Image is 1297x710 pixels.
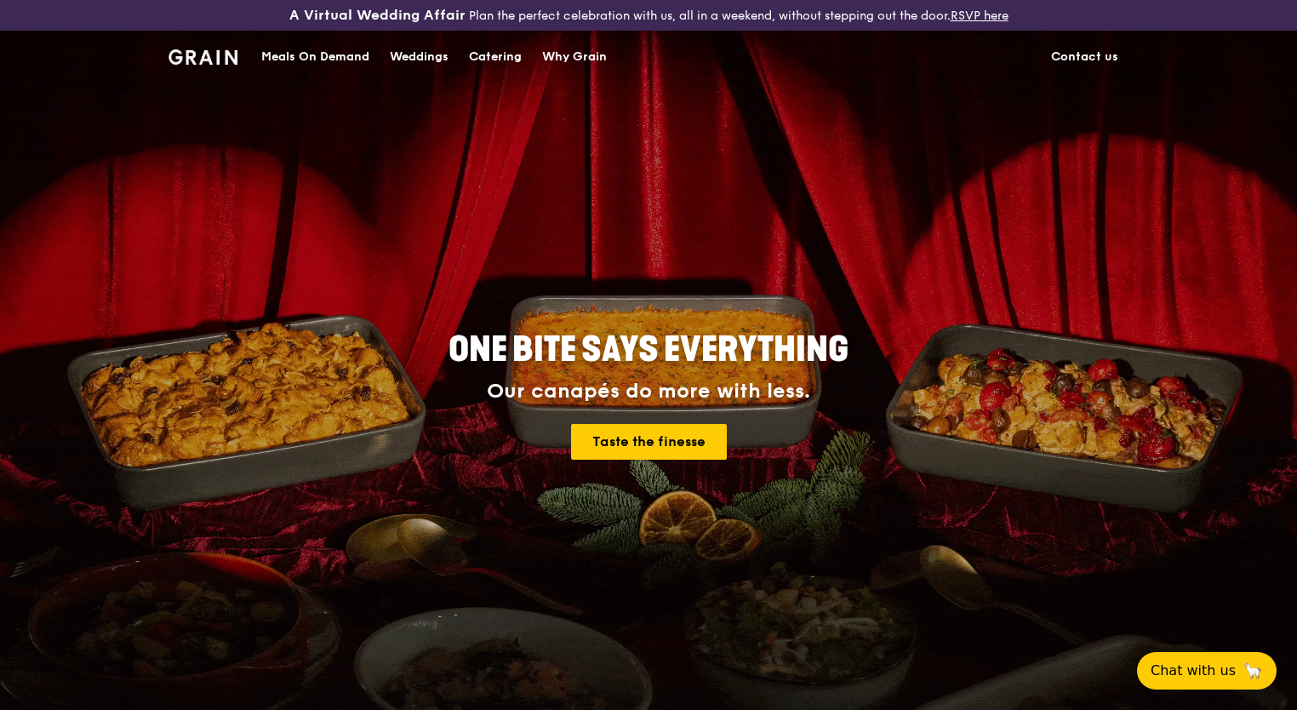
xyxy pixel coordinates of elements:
div: Catering [469,31,522,83]
div: Why Grain [542,31,607,83]
img: Grain [169,49,237,65]
div: Meals On Demand [261,31,369,83]
div: Plan the perfect celebration with us, all in a weekend, without stepping out the door. [216,7,1081,24]
span: ONE BITE SAYS EVERYTHING [449,329,848,370]
h3: A Virtual Wedding Affair [289,7,466,24]
div: Our canapés do more with less. [342,380,955,404]
a: Taste the finesse [571,424,727,460]
a: Contact us [1041,31,1128,83]
button: Chat with us🦙 [1137,652,1277,690]
div: Weddings [390,31,449,83]
span: Chat with us [1151,661,1236,681]
a: Why Grain [532,31,617,83]
a: Catering [459,31,532,83]
span: 🦙 [1243,661,1263,681]
a: GrainGrain [169,30,237,81]
a: RSVP here [951,9,1008,23]
a: Weddings [380,31,459,83]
